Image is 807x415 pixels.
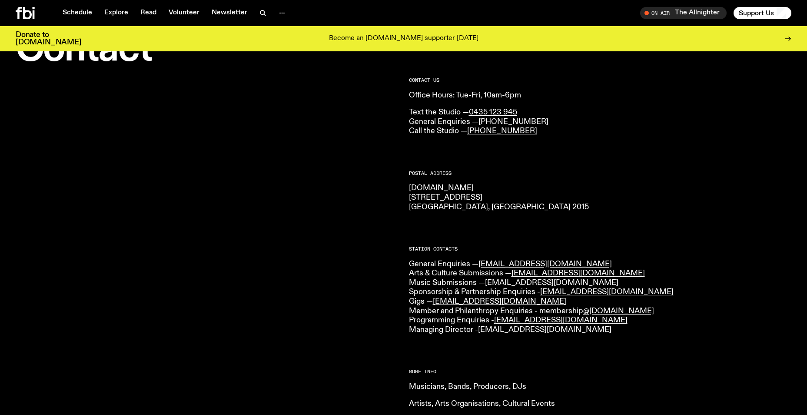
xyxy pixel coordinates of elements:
[409,171,792,176] h2: Postal Address
[329,35,478,43] p: Become an [DOMAIN_NAME] supporter [DATE]
[485,279,618,287] a: [EMAIL_ADDRESS][DOMAIN_NAME]
[734,7,791,19] button: Support Us
[57,7,97,19] a: Schedule
[469,108,517,116] a: 0435 123 945
[409,247,792,251] h2: Station Contacts
[583,307,654,315] a: @[DOMAIN_NAME]
[16,31,81,46] h3: Donate to [DOMAIN_NAME]
[409,184,792,212] p: [DOMAIN_NAME] [STREET_ADDRESS] [GEOGRAPHIC_DATA], [GEOGRAPHIC_DATA] 2015
[540,288,674,296] a: [EMAIL_ADDRESS][DOMAIN_NAME]
[739,9,774,17] span: Support Us
[409,78,792,83] h2: CONTACT US
[135,7,162,19] a: Read
[511,269,645,277] a: [EMAIL_ADDRESS][DOMAIN_NAME]
[478,118,548,126] a: [PHONE_NUMBER]
[206,7,252,19] a: Newsletter
[478,260,612,268] a: [EMAIL_ADDRESS][DOMAIN_NAME]
[409,400,555,408] a: Artists, Arts Organisations, Cultural Events
[163,7,205,19] a: Volunteer
[467,127,537,135] a: [PHONE_NUMBER]
[433,298,566,305] a: [EMAIL_ADDRESS][DOMAIN_NAME]
[16,32,399,67] h1: Contact
[409,383,526,391] a: Musicians, Bands, Producers, DJs
[409,91,792,100] p: Office Hours: Tue-Fri, 10am-6pm
[478,326,611,334] a: [EMAIL_ADDRESS][DOMAIN_NAME]
[409,369,792,374] h2: More Info
[409,108,792,136] p: Text the Studio — General Enquiries — Call the Studio —
[409,260,792,335] p: General Enquiries — Arts & Culture Submissions — Music Submissions — Sponsorship & Partnership En...
[640,7,727,19] button: On AirThe Allnighter
[494,316,628,324] a: [EMAIL_ADDRESS][DOMAIN_NAME]
[99,7,133,19] a: Explore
